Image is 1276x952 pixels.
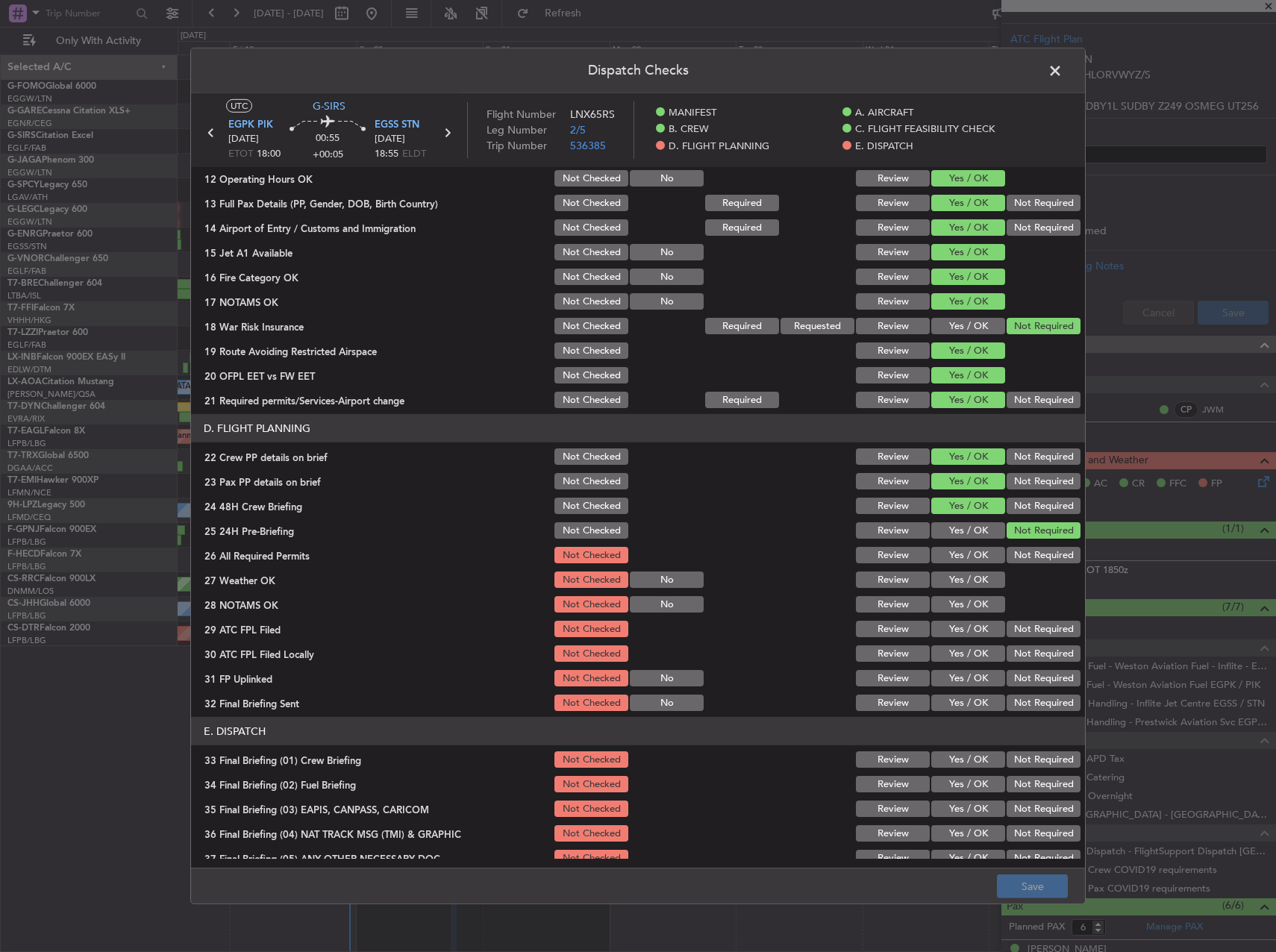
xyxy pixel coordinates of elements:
[1007,670,1080,686] button: Not Required
[931,473,1005,489] button: Yes / OK
[931,269,1005,285] button: Yes / OK
[931,318,1005,334] button: Yes / OK
[931,547,1005,563] button: Yes / OK
[931,571,1005,588] button: Yes / OK
[931,195,1005,211] button: Yes / OK
[931,850,1005,866] button: Yes / OK
[931,293,1005,310] button: Yes / OK
[931,498,1005,514] button: Yes / OK
[931,801,1005,817] button: Yes / OK
[931,448,1005,465] button: Yes / OK
[1007,751,1080,768] button: Not Required
[931,522,1005,539] button: Yes / OK
[1007,776,1080,792] button: Not Required
[931,170,1005,187] button: Yes / OK
[1007,318,1080,334] button: Not Required
[1007,850,1080,866] button: Not Required
[1007,219,1080,236] button: Not Required
[931,751,1005,768] button: Yes / OK
[1007,473,1080,489] button: Not Required
[931,392,1005,408] button: Yes / OK
[1007,621,1080,637] button: Not Required
[931,621,1005,637] button: Yes / OK
[931,244,1005,260] button: Yes / OK
[1007,522,1080,539] button: Not Required
[1007,195,1080,211] button: Not Required
[931,825,1005,842] button: Yes / OK
[931,645,1005,662] button: Yes / OK
[1007,825,1080,842] button: Not Required
[931,342,1005,359] button: Yes / OK
[191,48,1085,93] header: Dispatch Checks
[1007,547,1080,563] button: Not Required
[931,670,1005,686] button: Yes / OK
[931,695,1005,711] button: Yes / OK
[1007,392,1080,408] button: Not Required
[931,596,1005,613] button: Yes / OK
[1007,801,1080,817] button: Not Required
[931,776,1005,792] button: Yes / OK
[1007,498,1080,514] button: Not Required
[1007,448,1080,465] button: Not Required
[1007,645,1080,662] button: Not Required
[931,367,1005,383] button: Yes / OK
[1007,695,1080,711] button: Not Required
[931,219,1005,236] button: Yes / OK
